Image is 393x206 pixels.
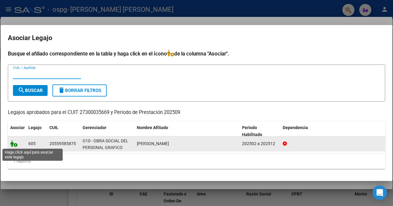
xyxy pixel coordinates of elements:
span: Legajo [28,125,42,130]
span: 605 [28,141,36,146]
span: Dependencia [283,125,308,130]
h2: Asociar Legajo [8,32,385,44]
mat-icon: search [18,87,25,94]
div: Open Intercom Messenger [373,185,387,200]
span: Gerenciador [83,125,106,130]
span: Asociar [10,125,25,130]
datatable-header-cell: Dependencia [280,121,385,141]
div: 202502 a 202512 [242,140,278,147]
h4: Busque el afiliado correspondiente en la tabla y haga click en el ícono de la columna "Asociar". [8,50,385,58]
span: Nombre Afiliado [137,125,168,130]
div: 1 registros [8,154,385,169]
datatable-header-cell: Nombre Afiliado [134,121,240,141]
span: Borrar Filtros [58,88,101,93]
button: Borrar Filtros [52,84,107,97]
div: 20559585875 [49,140,76,147]
datatable-header-cell: Legajo [26,121,47,141]
datatable-header-cell: CUIL [47,121,80,141]
span: Periodo Habilitado [242,125,262,137]
p: Legajos aprobados para el CUIT 27300035669 y Período de Prestación 202509 [8,109,385,116]
datatable-header-cell: Asociar [8,121,26,141]
datatable-header-cell: Gerenciador [80,121,134,141]
span: Buscar [18,88,43,93]
span: CUIL [49,125,58,130]
span: O10 - OBRA SOCIAL DEL PERSONAL GRAFICO [83,138,128,150]
mat-icon: delete [58,87,65,94]
datatable-header-cell: Periodo Habilitado [240,121,280,141]
span: HEFFLING JOAQUIN [137,141,169,146]
button: Buscar [13,85,48,96]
